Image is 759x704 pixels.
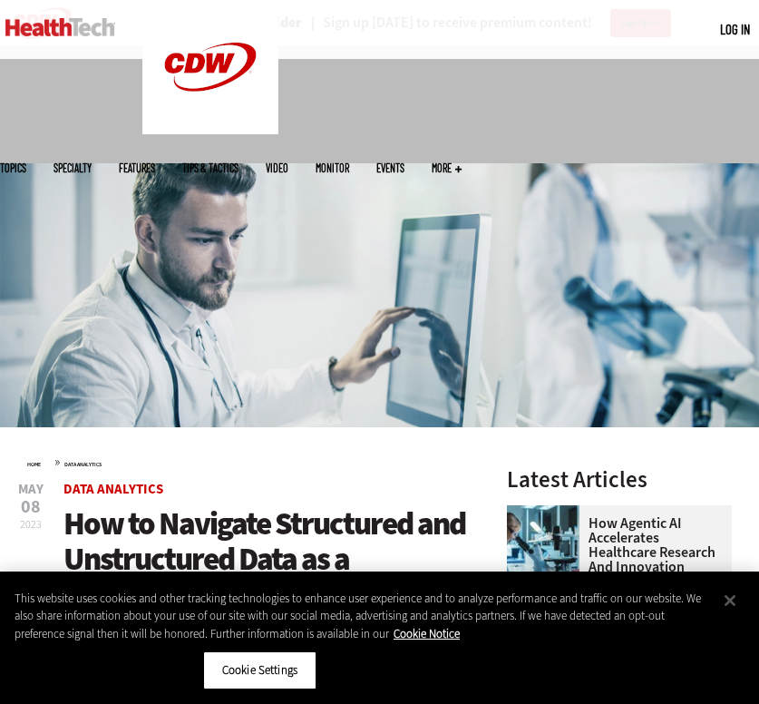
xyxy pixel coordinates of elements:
a: Video [266,162,288,173]
div: User menu [720,20,750,39]
a: Home [27,461,41,468]
a: CDW [142,120,278,139]
span: More [432,162,462,173]
a: Data Analytics [63,480,163,498]
span: How to Navigate Structured and Unstructured Data as a Healthcare Organization [63,503,465,614]
button: Close [710,581,750,621]
a: Tips & Tactics [182,162,238,173]
a: Events [376,162,404,173]
a: Log in [720,21,750,37]
button: Cookie Settings [203,651,316,689]
a: More information about your privacy [394,626,460,641]
a: MonITor [316,162,349,173]
a: Features [119,162,155,173]
div: » [27,455,491,469]
a: How Agentic AI Accelerates Healthcare Research and Innovation [507,516,721,574]
img: Home [5,18,115,36]
a: scientist looks through microscope in lab [507,505,589,520]
a: Data Analytics [64,461,102,468]
div: This website uses cookies and other tracking technologies to enhance user experience and to analy... [15,590,706,643]
span: May [18,483,44,496]
span: 2023 [20,517,42,532]
h3: Latest Articles [507,468,732,491]
img: scientist looks through microscope in lab [507,505,579,578]
span: 08 [18,498,44,516]
span: Specialty [54,162,92,173]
